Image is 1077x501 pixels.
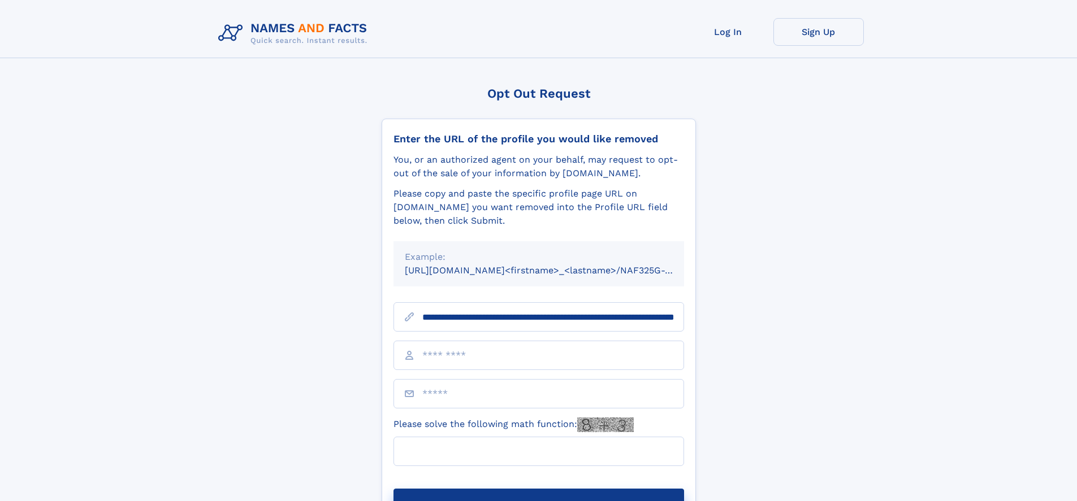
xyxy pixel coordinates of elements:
[773,18,864,46] a: Sign Up
[393,133,684,145] div: Enter the URL of the profile you would like removed
[393,187,684,228] div: Please copy and paste the specific profile page URL on [DOMAIN_NAME] you want removed into the Pr...
[214,18,377,49] img: Logo Names and Facts
[405,265,706,276] small: [URL][DOMAIN_NAME]<firstname>_<lastname>/NAF325G-xxxxxxxx
[393,417,634,432] label: Please solve the following math function:
[405,250,673,264] div: Example:
[683,18,773,46] a: Log In
[393,153,684,180] div: You, or an authorized agent on your behalf, may request to opt-out of the sale of your informatio...
[382,86,696,101] div: Opt Out Request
